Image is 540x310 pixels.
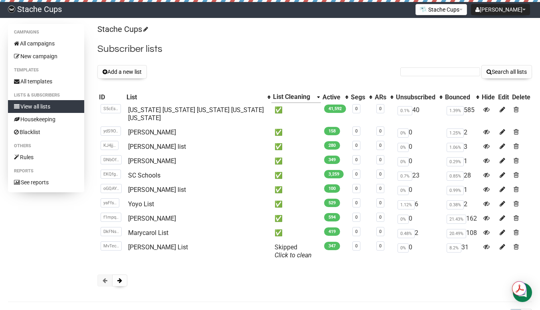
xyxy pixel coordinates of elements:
[324,170,344,178] span: 3,259
[8,50,84,63] a: New campaign
[101,227,122,236] span: DkFNs..
[97,42,532,56] h2: Subscriber lists
[398,243,409,253] span: 0%
[394,226,443,240] td: 2
[324,141,340,150] span: 280
[128,172,160,179] a: SC Schools
[512,93,530,101] div: Delete
[398,200,415,209] span: 1.12%
[355,106,358,111] a: 0
[394,103,443,125] td: 40
[447,106,464,115] span: 1.39%
[398,215,409,224] span: 0%
[480,91,496,103] th: Hide: No sort applied, sorting is disabled
[97,65,147,79] button: Add a new list
[8,91,84,100] li: Lists & subscribers
[271,168,321,183] td: ✅
[125,91,271,103] th: List: No sort applied, activate to apply an ascending sort
[355,243,358,249] a: 0
[271,154,321,168] td: ✅
[445,93,472,101] div: Bounced
[8,126,84,138] a: Blacklist
[8,151,84,164] a: Rules
[273,93,313,101] div: List Cleaning
[447,172,464,181] span: 0.85%
[324,199,340,207] span: 529
[394,183,443,197] td: 0
[447,186,464,195] span: 0.99%
[101,198,119,207] span: yaFfs..
[8,176,84,189] a: See reports
[447,128,464,138] span: 1.25%
[447,157,464,166] span: 0.29%
[324,105,346,113] span: 41,592
[373,91,394,103] th: ARs: No sort applied, activate to apply an ascending sort
[447,143,464,152] span: 1.06%
[379,186,382,191] a: 0
[101,104,121,113] span: S5cEs..
[415,4,467,15] button: Stache Cups
[101,126,121,136] span: ydS9O..
[471,4,530,15] button: [PERSON_NAME]
[443,125,480,140] td: 2
[355,172,358,177] a: 0
[101,184,122,193] span: oGQAY..
[8,75,84,88] a: All templates
[128,106,264,122] a: [US_STATE] [US_STATE] [US_STATE] [US_STATE] [US_STATE]
[394,154,443,168] td: 0
[8,6,15,13] img: 8653db3730727d876aa9d6134506b5c0
[420,6,426,12] img: 1.png
[447,243,461,253] span: 8.2%
[128,243,188,251] a: [PERSON_NAME] List
[349,91,373,103] th: Segs: No sort applied, activate to apply an ascending sort
[443,240,480,263] td: 31
[443,226,480,240] td: 108
[394,168,443,183] td: 23
[128,229,168,237] a: Marycarol List
[128,157,176,165] a: [PERSON_NAME]
[379,106,382,111] a: 0
[101,155,122,164] span: DNbOf..
[8,37,84,50] a: All campaigns
[355,215,358,220] a: 0
[443,183,480,197] td: 1
[275,251,312,259] a: Click to clean
[447,215,466,224] span: 21.43%
[443,211,480,226] td: 162
[324,227,340,236] span: 419
[321,91,349,103] th: Active: No sort applied, activate to apply an ascending sort
[447,200,464,209] span: 0.38%
[498,93,509,101] div: Edit
[8,28,84,37] li: Campaigns
[101,170,121,179] span: EKQfg..
[394,125,443,140] td: 0
[379,215,382,220] a: 0
[271,91,321,103] th: List Cleaning: Descending sort applied, activate to remove the sort
[398,106,412,115] span: 0.1%
[379,172,382,177] a: 0
[481,65,532,79] button: Search all lists
[324,242,340,250] span: 347
[128,215,176,222] a: [PERSON_NAME]
[324,156,340,164] span: 349
[101,141,119,150] span: KJ4jj..
[271,183,321,197] td: ✅
[128,186,186,194] a: [PERSON_NAME] list
[443,154,480,168] td: 1
[271,226,321,240] td: ✅
[443,140,480,154] td: 3
[128,143,186,150] a: [PERSON_NAME] list
[443,103,480,125] td: 585
[355,229,358,234] a: 0
[271,125,321,140] td: ✅
[127,93,263,101] div: List
[398,157,409,166] span: 0%
[443,168,480,183] td: 28
[275,243,312,259] span: Skipped
[8,65,84,75] li: Templates
[379,200,382,205] a: 0
[355,157,358,162] a: 0
[101,241,122,251] span: MvTec..
[379,157,382,162] a: 0
[97,24,147,34] a: Stache Cups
